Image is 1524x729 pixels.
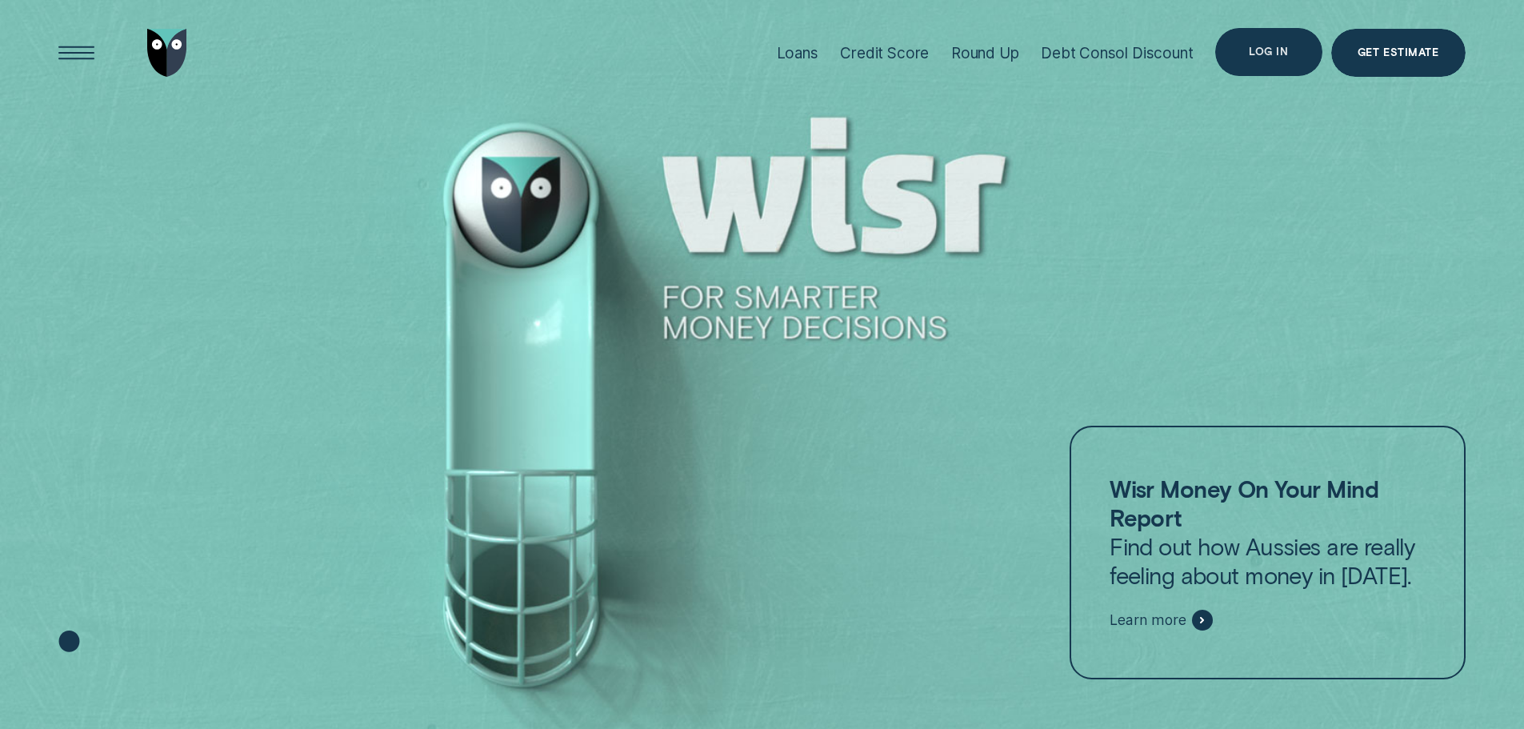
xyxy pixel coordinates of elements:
strong: Wisr Money On Your Mind Report [1110,475,1378,531]
span: Learn more [1110,611,1186,629]
div: Loans [777,44,818,62]
div: Log in [1249,47,1288,57]
button: Log in [1215,28,1322,76]
button: Open Menu [53,29,101,77]
div: Credit Score [840,44,929,62]
img: Wisr [147,29,187,77]
p: Find out how Aussies are really feeling about money in [DATE]. [1110,475,1425,590]
div: Debt Consol Discount [1041,44,1193,62]
a: Wisr Money On Your Mind ReportFind out how Aussies are really feeling about money in [DATE].Learn... [1070,426,1465,680]
div: Round Up [951,44,1019,62]
a: Get Estimate [1331,29,1466,77]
